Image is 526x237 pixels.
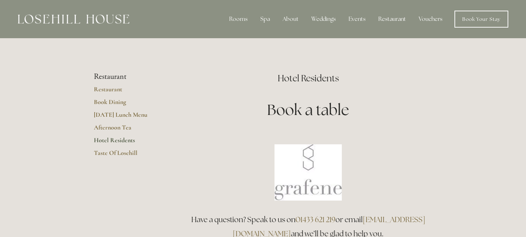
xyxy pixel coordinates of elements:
img: Book a table at Grafene Restaurant @ Losehill [275,144,342,201]
a: 01433 621 219 [295,215,335,224]
a: [DATE] Lunch Menu [94,111,162,123]
a: Afternoon Tea [94,123,162,136]
a: Restaurant [94,85,162,98]
div: Spa [255,12,276,26]
a: Book Dining [94,98,162,111]
a: Vouchers [413,12,448,26]
h2: Hotel Residents [184,72,432,85]
div: Restaurant [373,12,412,26]
a: Book Your Stay [454,11,508,28]
div: Events [343,12,371,26]
img: Losehill House [18,15,129,24]
div: Rooms [224,12,253,26]
h1: Book a table [184,99,432,120]
div: About [277,12,304,26]
li: Restaurant [94,72,162,81]
a: Taste Of Losehill [94,149,162,162]
a: Hotel Residents [94,136,162,149]
div: Weddings [306,12,341,26]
